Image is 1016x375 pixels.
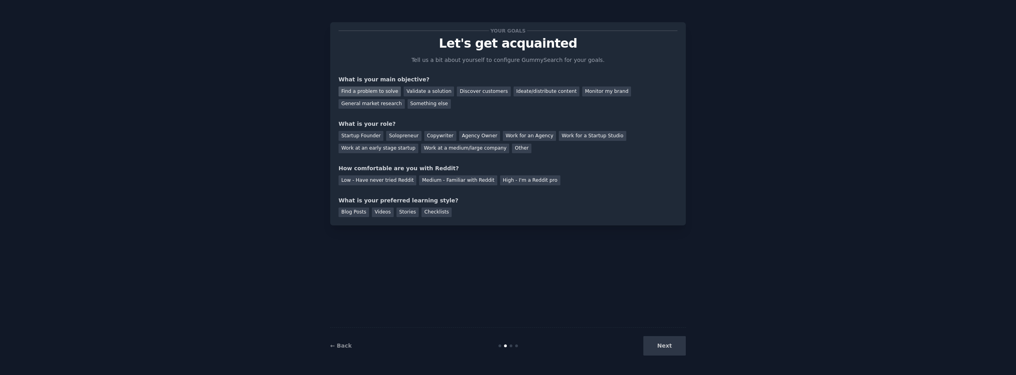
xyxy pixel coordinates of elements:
div: Videos [372,208,394,217]
p: Let's get acquainted [339,37,677,50]
div: Other [512,144,531,154]
div: Low - Have never tried Reddit [339,175,416,185]
div: Copywriter [424,131,456,141]
div: Blog Posts [339,208,369,217]
div: What is your role? [339,120,677,128]
div: Validate a solution [404,87,454,96]
div: High - I'm a Reddit pro [500,175,560,185]
div: Medium - Familiar with Reddit [419,175,497,185]
div: Monitor my brand [582,87,631,96]
a: ← Back [330,342,352,349]
div: Startup Founder [339,131,383,141]
div: Work for an Agency [503,131,556,141]
div: Ideate/distribute content [514,87,579,96]
span: Your goals [489,27,527,35]
p: Tell us a bit about yourself to configure GummySearch for your goals. [408,56,608,64]
div: Solopreneur [386,131,421,141]
div: General market research [339,99,405,109]
div: What is your preferred learning style? [339,196,677,205]
div: Agency Owner [459,131,500,141]
div: Find a problem to solve [339,87,401,96]
div: How comfortable are you with Reddit? [339,164,677,173]
div: Work for a Startup Studio [559,131,626,141]
div: What is your main objective? [339,75,677,84]
div: Checklists [421,208,452,217]
div: Discover customers [457,87,510,96]
div: Stories [396,208,419,217]
div: Work at an early stage startup [339,144,418,154]
div: Work at a medium/large company [421,144,509,154]
div: Something else [408,99,451,109]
